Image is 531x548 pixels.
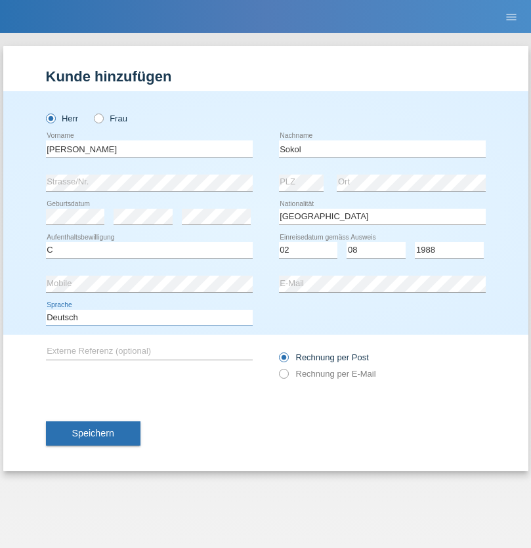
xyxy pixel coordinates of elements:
label: Herr [46,114,79,123]
input: Rechnung per E-Mail [279,369,287,385]
label: Frau [94,114,127,123]
input: Frau [94,114,102,122]
button: Speichern [46,421,140,446]
input: Rechnung per Post [279,352,287,369]
label: Rechnung per Post [279,352,369,362]
label: Rechnung per E-Mail [279,369,376,379]
i: menu [505,11,518,24]
span: Speichern [72,428,114,438]
a: menu [498,12,524,20]
h1: Kunde hinzufügen [46,68,486,85]
input: Herr [46,114,54,122]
